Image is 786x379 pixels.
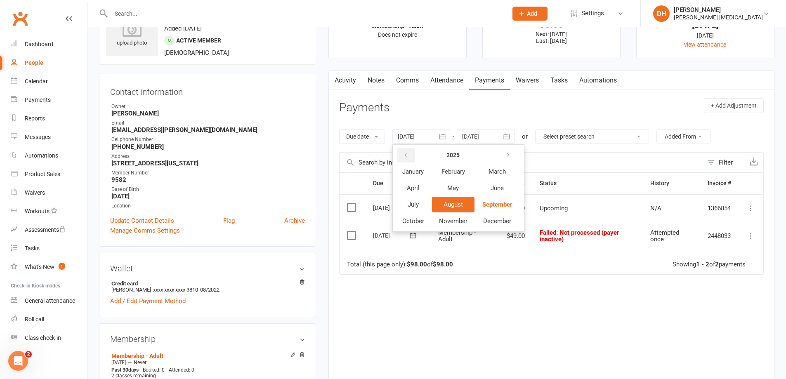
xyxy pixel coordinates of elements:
li: [PERSON_NAME] [110,279,305,294]
div: Showing of payments [673,261,746,268]
a: Waivers [11,184,87,202]
span: January [402,168,424,175]
button: December [475,213,519,229]
button: May [432,180,474,196]
th: History [643,173,700,194]
a: Tasks [11,239,87,258]
strong: [STREET_ADDRESS][US_STATE] [111,160,305,167]
button: January [395,164,431,179]
td: 2448033 [700,222,739,250]
span: Upcoming [540,205,568,212]
div: Assessments [25,226,66,233]
th: Status [532,173,643,194]
a: General attendance kiosk mode [11,292,87,310]
span: Attended: 0 [169,367,194,373]
span: August [444,201,463,208]
strong: Credit card [111,280,301,287]
div: or [522,132,528,141]
div: — [109,359,305,366]
div: [DATE] [373,229,411,242]
a: Tasks [545,71,574,90]
p: Next: [DATE] Last: [DATE] [490,31,613,44]
button: Add [512,7,548,21]
a: Update Contact Details [110,216,174,226]
span: Membership - Adult [438,229,476,243]
a: Automations [574,71,623,90]
a: Workouts [11,202,87,221]
a: People [11,54,87,72]
a: Activity [329,71,362,90]
div: What's New [25,264,54,270]
a: Dashboard [11,35,87,54]
div: Reports [25,115,45,122]
button: August [432,197,474,212]
span: : Not processed (payer inactive) [540,229,619,243]
span: 2 classes remaining [111,373,156,379]
a: Manage Comms Settings [110,226,180,235]
a: Add / Edit Payment Method [110,296,186,306]
div: General attendance [25,297,75,304]
strong: $98.00 [407,261,427,268]
span: November [439,217,467,225]
a: Notes [362,71,390,90]
span: April [407,184,420,192]
button: Due date [339,129,385,144]
a: Messages [11,128,87,146]
div: [PERSON_NAME] [674,6,763,14]
a: Clubworx [10,8,31,29]
button: March [475,164,519,179]
span: [DATE] [111,360,126,365]
th: Invoice # [700,173,739,194]
span: 2 [25,351,32,358]
span: February [441,168,465,175]
div: Email [111,119,305,127]
input: Search by invoice number [340,153,703,172]
strong: [EMAIL_ADDRESS][PERSON_NAME][DOMAIN_NAME] [111,126,305,134]
strong: 2 [715,261,719,268]
div: Roll call [25,316,44,323]
span: Add [527,10,537,17]
span: Failed [540,229,619,243]
span: Never [134,360,146,365]
span: N/A [650,205,661,212]
a: Reports [11,109,87,128]
div: Dashboard [25,41,53,47]
div: [DATE] [644,20,767,29]
span: December [483,217,511,225]
a: Payments [469,71,510,90]
a: Automations [11,146,87,165]
span: [DEMOGRAPHIC_DATA] [164,49,229,56]
div: Automations [25,152,58,159]
div: [DATE] [373,201,411,214]
iframe: Intercom live chat [8,351,28,371]
div: Product Sales [25,171,60,177]
button: June [475,180,519,196]
div: Date of Birth [111,186,305,193]
th: Due [366,173,431,194]
div: Workouts [25,208,50,214]
div: Tasks [25,245,40,252]
h3: Contact information [110,84,305,97]
div: [PERSON_NAME] [MEDICAL_DATA] [674,14,763,21]
div: Messages [25,134,51,140]
span: 1 [59,263,65,270]
button: February [432,164,474,179]
span: Does not expire [378,31,417,38]
h3: Wallet [110,264,305,273]
span: Active member [176,37,221,44]
a: Class kiosk mode [11,329,87,347]
span: Settings [581,4,604,23]
a: view attendance [684,41,726,48]
span: Past 30 [111,367,128,373]
button: October [395,213,431,229]
a: Assessments [11,221,87,239]
div: Payments [25,97,51,103]
div: Member Number [111,169,305,177]
span: xxxx xxxx xxxx 3810 [153,287,198,293]
td: $49.00 [497,222,532,250]
a: Payments [11,91,87,109]
span: Booked: 0 [143,367,165,373]
div: Cellphone Number [111,136,305,144]
div: Calendar [25,78,48,85]
span: July [408,201,419,208]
